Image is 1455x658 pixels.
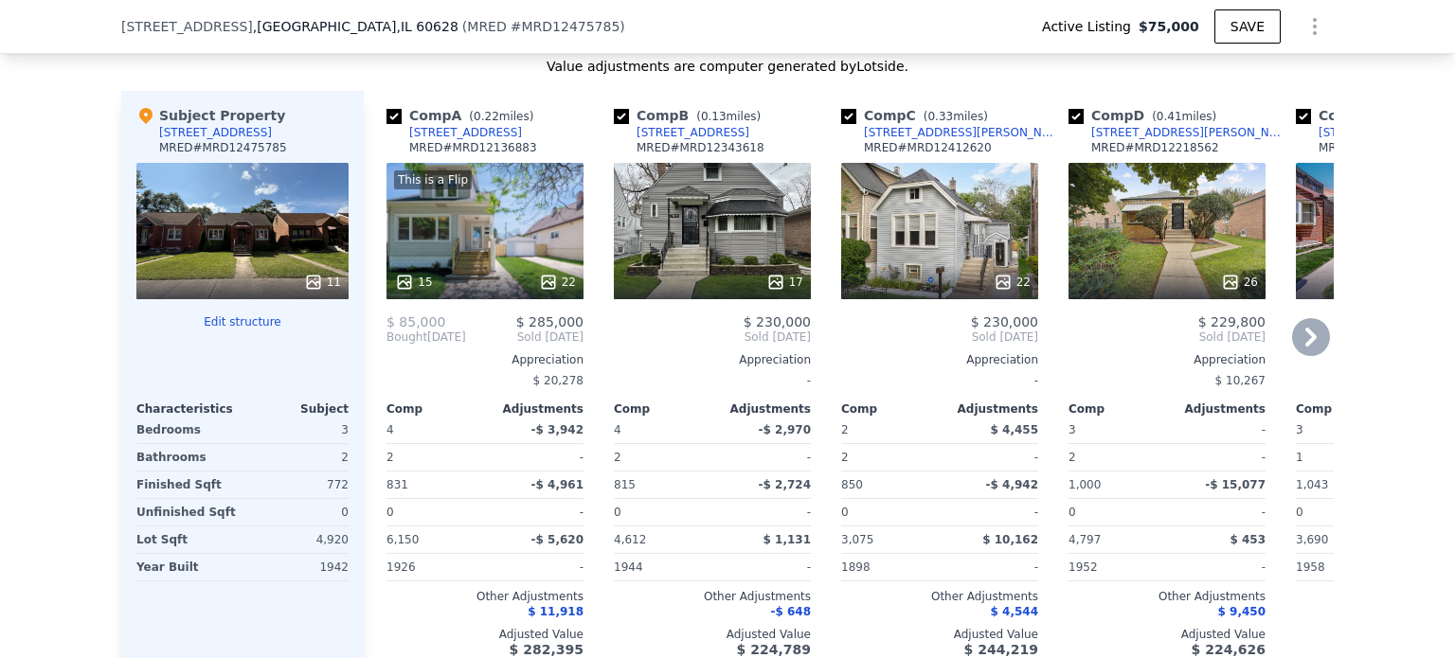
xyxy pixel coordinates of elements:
[1296,554,1391,580] div: 1958
[737,642,811,657] span: $ 224,789
[136,314,349,329] button: Edit structure
[766,273,803,292] div: 17
[759,423,811,436] span: -$ 2,970
[841,329,1038,345] span: Sold [DATE]
[1296,533,1328,546] span: 3,690
[510,642,584,657] span: $ 282,395
[1171,499,1266,525] div: -
[614,627,811,642] div: Adjusted Value
[991,605,1038,618] span: $ 4,544
[841,478,863,491] span: 850
[701,110,727,123] span: 0.13
[539,273,576,292] div: 22
[136,554,239,580] div: Year Built
[1157,110,1182,123] span: 0.41
[1205,478,1266,491] span: -$ 15,077
[396,19,458,34] span: , IL 60628
[1296,8,1334,45] button: Show Options
[1296,478,1328,491] span: 1,043
[1069,627,1266,642] div: Adjusted Value
[994,273,1031,292] div: 22
[614,589,811,604] div: Other Adjustments
[841,423,849,436] span: 2
[614,367,811,394] div: -
[485,401,584,417] div: Adjustments
[489,444,584,471] div: -
[841,125,1061,140] a: [STREET_ADDRESS][PERSON_NAME]
[242,401,349,417] div: Subject
[770,605,811,618] span: -$ 648
[386,106,541,125] div: Comp A
[136,526,239,553] div: Lot Sqft
[841,444,936,471] div: 2
[744,314,811,329] span: $ 230,000
[614,444,709,471] div: 2
[409,140,537,155] div: MRED # MRD12136883
[467,19,506,34] span: MRED
[991,423,1038,436] span: $ 4,455
[253,17,458,36] span: , [GEOGRAPHIC_DATA]
[246,526,349,553] div: 4,920
[716,444,811,471] div: -
[943,554,1038,580] div: -
[614,506,621,519] span: 0
[1069,533,1101,546] span: 4,797
[1069,106,1224,125] div: Comp D
[516,314,584,329] span: $ 285,000
[614,125,749,140] a: [STREET_ADDRESS]
[971,314,1038,329] span: $ 230,000
[716,554,811,580] div: -
[841,401,940,417] div: Comp
[614,401,712,417] div: Comp
[121,57,1334,76] div: Value adjustments are computer generated by Lotside .
[1218,605,1266,618] span: $ 9,450
[1296,106,1449,125] div: Comp E
[386,444,481,471] div: 2
[159,125,272,140] div: [STREET_ADDRESS]
[689,110,768,123] span: ( miles)
[1198,314,1266,329] span: $ 229,800
[1091,125,1288,140] div: [STREET_ADDRESS][PERSON_NAME]
[1167,401,1266,417] div: Adjustments
[1069,444,1163,471] div: 2
[614,106,768,125] div: Comp B
[528,605,584,618] span: $ 11,918
[386,329,466,345] div: [DATE]
[386,314,445,329] span: $ 85,000
[1319,125,1431,140] div: [STREET_ADDRESS]
[386,506,394,519] span: 0
[246,554,349,580] div: 1942
[1069,423,1076,436] span: 3
[841,106,996,125] div: Comp C
[943,499,1038,525] div: -
[1069,506,1076,519] span: 0
[386,352,584,367] div: Appreciation
[763,533,811,546] span: $ 1,131
[474,110,499,123] span: 0.22
[386,401,485,417] div: Comp
[841,367,1038,394] div: -
[1069,554,1163,580] div: 1952
[461,110,541,123] span: ( miles)
[304,273,341,292] div: 11
[1296,506,1303,519] span: 0
[841,589,1038,604] div: Other Adjustments
[386,478,408,491] span: 831
[841,554,936,580] div: 1898
[533,374,584,387] span: $ 20,278
[121,17,253,36] span: [STREET_ADDRESS]
[614,329,811,345] span: Sold [DATE]
[927,110,953,123] span: 0.33
[614,554,709,580] div: 1944
[1192,642,1266,657] span: $ 224,626
[1171,444,1266,471] div: -
[1171,554,1266,580] div: -
[1069,352,1266,367] div: Appreciation
[1296,125,1431,140] a: [STREET_ADDRESS]
[1042,17,1139,36] span: Active Listing
[964,642,1038,657] span: $ 244,219
[1139,17,1199,36] span: $75,000
[1221,273,1258,292] div: 26
[864,125,1061,140] div: [STREET_ADDRESS][PERSON_NAME]
[386,329,427,345] span: Bought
